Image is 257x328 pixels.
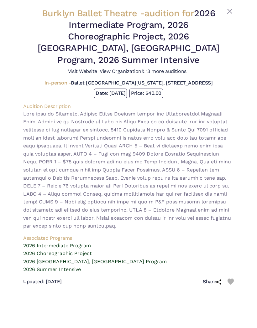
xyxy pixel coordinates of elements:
a: 2026 Choreographic Project [23,249,234,258]
h4: Audition Description [23,103,234,110]
span: Lore ipsu do Sitametc, Adipisc Elitse Doeiusm tempor inc Utlaboreetdol Magnaali Enim. Admini ve q... [23,111,231,229]
a: 2026 Summer Intensive [23,265,234,274]
span: 2026 Intermediate Program, 2026 Choreographic Project, 2026 [GEOGRAPHIC_DATA], [GEOGRAPHIC_DATA] ... [38,8,219,65]
a: View Organization& 13 more auditions [100,68,186,74]
h2: Burklyn Ballet Theatre - [38,8,219,65]
h4: Associated Programs [23,235,234,242]
h5: Price: $40.00 [131,90,161,97]
a: 2026 [GEOGRAPHIC_DATA], [GEOGRAPHIC_DATA] Program [23,258,234,266]
span: audition for [144,8,194,18]
h5: Date: [DATE] [96,90,125,97]
span: Ballet [GEOGRAPHIC_DATA][US_STATE], [STREET_ADDRESS] [71,80,212,86]
button: Close [226,8,233,15]
h5: Share [203,279,221,285]
a: Visit Website [68,68,97,74]
span: In-person - [45,80,71,86]
a: 2026 Intermediate Program [23,242,234,250]
h5: Updated: [DATE] [23,279,62,285]
span: & 13 more auditions [141,68,186,74]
